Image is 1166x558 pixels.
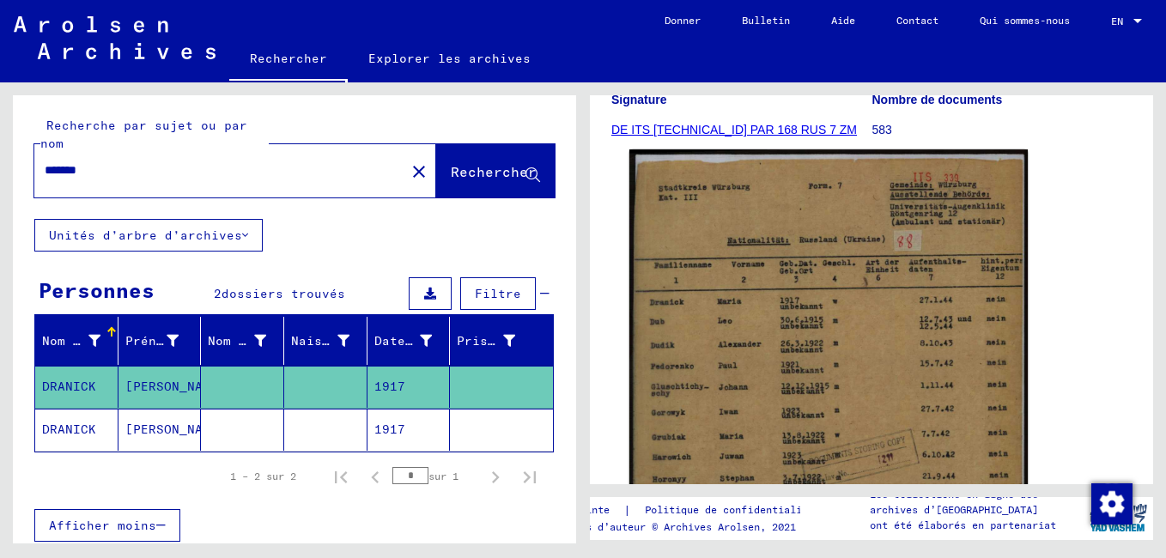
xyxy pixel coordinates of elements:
font: sur 1 [428,470,459,482]
font: Unités d’arbre d’archives [49,227,242,243]
mat-cell: 1917 [367,409,451,451]
mat-header-cell: Geburtsname [201,317,284,365]
mat-cell: DRANICK [35,409,118,451]
mat-cell: 1917 [367,366,451,408]
button: Rechercher [436,144,555,197]
font: Prisonnier # [457,333,550,349]
font: Nom de jeune fille [208,333,346,349]
mat-icon: close [409,161,429,182]
a: Politique de confidentialité [631,501,835,519]
font: Date de naissance [374,333,506,349]
p: 583 [872,121,1133,139]
mat-header-cell: Vorname [118,317,202,365]
button: Clair [402,154,436,188]
div: Prénom [125,327,201,355]
font: Prénom [125,333,172,349]
font: | [623,501,631,519]
span: EN [1111,15,1130,27]
button: Page suivante [478,459,513,494]
mat-cell: [PERSON_NAME] [118,409,202,451]
div: 1 – 2 sur 2 [230,469,296,484]
p: Droits d’auteur © Archives Arolsen, 2021 [556,519,835,535]
mat-label: Recherche par sujet ou par nom [40,118,247,151]
p: Les collections en ligne des archives d’[GEOGRAPHIC_DATA] [870,487,1083,518]
button: Première page [324,459,358,494]
div: Prisonnier # [457,327,537,355]
a: Explorer les archives [348,38,551,79]
mat-header-cell: Geburtsdatum [367,317,451,365]
p: ont été élaborés en partenariat avec [870,518,1083,549]
mat-cell: [PERSON_NAME] [118,366,202,408]
span: Filtre [475,286,521,301]
span: dossiers trouvés [222,286,345,301]
mat-cell: DRANICK [35,366,118,408]
b: Signature [611,93,667,106]
button: Filtre [460,277,536,310]
div: Date de naissance [374,327,454,355]
img: yv_logo.png [1086,496,1151,539]
img: Arolsen_neg.svg [14,16,216,59]
font: Naissance [291,333,361,349]
div: Naissance [291,327,371,355]
div: Personnes [39,275,155,306]
font: Nom de famille [42,333,150,349]
button: Unités d’arbre d’archives [34,219,263,252]
a: Rechercher [229,38,348,82]
span: Afficher moins [49,518,156,533]
a: Empreinte [556,501,623,519]
mat-header-cell: Geburt‏ [284,317,367,365]
button: Page précédente [358,459,392,494]
span: 2 [214,286,222,301]
a: DE ITS [TECHNICAL_ID] PAR 168 RUS 7 ZM [611,123,857,136]
span: Rechercher [451,163,537,180]
button: Afficher moins [34,509,180,542]
b: Nombre de documents [872,93,1003,106]
div: Nom de jeune fille [208,327,288,355]
img: Modifier le consentement [1091,483,1133,525]
mat-header-cell: Prisoner # [450,317,553,365]
button: Dernière page [513,459,547,494]
div: Nom de famille [42,327,122,355]
mat-header-cell: Nachname [35,317,118,365]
